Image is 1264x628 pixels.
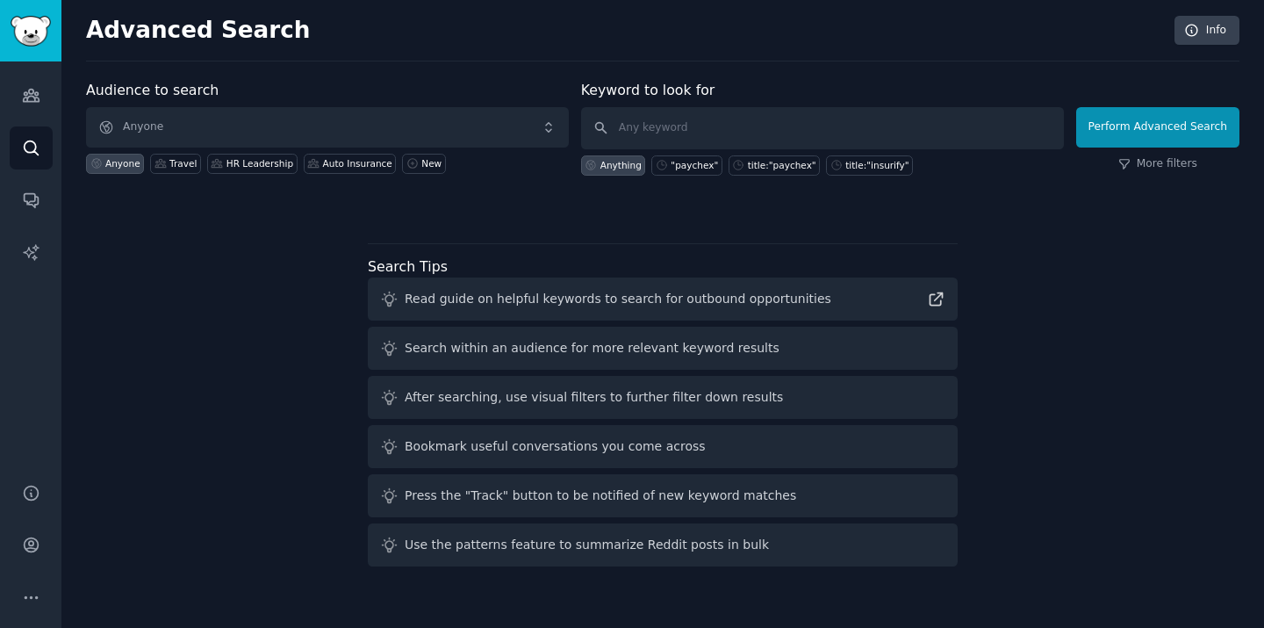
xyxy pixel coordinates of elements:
[600,159,642,171] div: Anything
[748,159,816,171] div: title:"paychex"
[405,290,831,308] div: Read guide on helpful keywords to search for outbound opportunities
[105,157,140,170] div: Anyone
[405,339,779,357] div: Search within an audience for more relevant keyword results
[405,437,706,456] div: Bookmark useful conversations you come across
[86,107,569,148] button: Anyone
[671,159,718,171] div: "paychex"
[226,157,293,170] div: HR Leadership
[402,154,445,174] a: New
[581,107,1064,149] input: Any keyword
[1174,16,1239,46] a: Info
[845,159,908,171] div: title:"insurify"
[86,82,219,98] label: Audience to search
[323,157,392,170] div: Auto Insurance
[11,16,51,47] img: GummySearch logo
[368,258,448,275] label: Search Tips
[169,157,197,170] div: Travel
[405,487,796,505] div: Press the "Track" button to be notified of new keyword matches
[86,17,1165,45] h2: Advanced Search
[1076,107,1239,148] button: Perform Advanced Search
[405,536,769,554] div: Use the patterns feature to summarize Reddit posts in bulk
[421,157,442,170] div: New
[405,388,783,407] div: After searching, use visual filters to further filter down results
[581,82,715,98] label: Keyword to look for
[1118,156,1197,172] a: More filters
